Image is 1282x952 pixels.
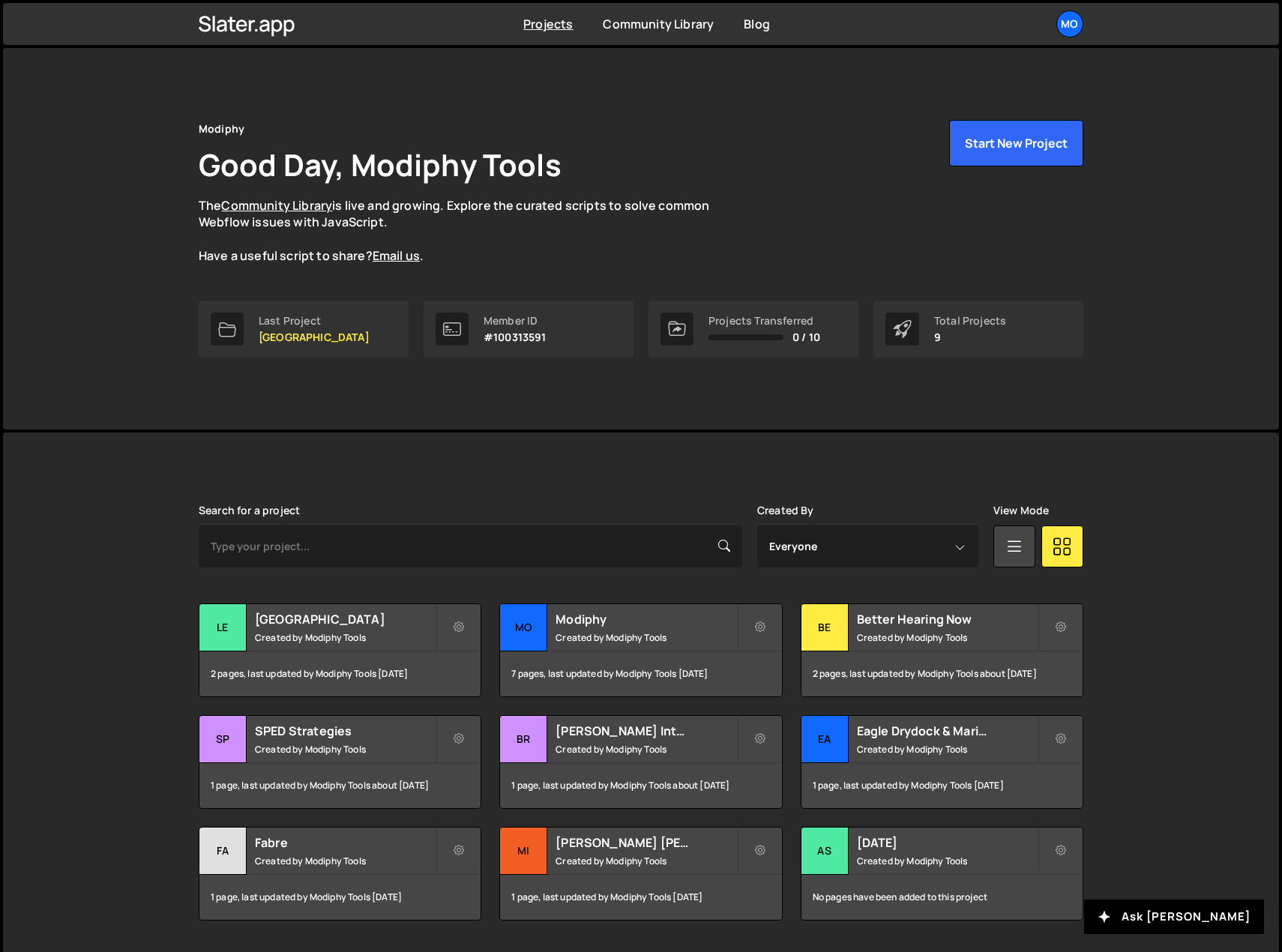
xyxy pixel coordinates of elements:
[199,604,247,651] div: Le
[259,331,370,343] p: [GEOGRAPHIC_DATA]
[857,855,1038,867] small: Created by Modiphy Tools
[801,604,849,651] div: Be
[556,834,736,851] h2: [PERSON_NAME] [PERSON_NAME]
[857,611,1038,627] h2: Better Hearing Now
[757,504,814,516] label: Created By
[199,763,481,808] div: 1 page, last updated by Modiphy Tools about [DATE]
[499,827,782,921] a: Mi [PERSON_NAME] [PERSON_NAME] Created by Modiphy Tools 1 page, last updated by Modiphy Tools [DATE]
[801,763,1083,808] div: 1 page, last updated by Modiphy Tools [DATE]
[259,315,370,327] div: Last Project
[373,247,420,264] a: Email us
[523,16,573,32] a: Projects
[949,120,1083,166] button: Start New Project
[199,715,481,809] a: SP SPED Strategies Created by Modiphy Tools 1 page, last updated by Modiphy Tools about [DATE]
[934,315,1006,327] div: Total Projects
[255,834,436,851] h2: Fabre
[255,611,436,627] h2: [GEOGRAPHIC_DATA]
[857,723,1038,739] h2: Eagle Drydock & Marine
[801,875,1083,920] div: No pages have been added to this project
[199,504,300,516] label: Search for a project
[255,855,436,867] small: Created by Modiphy Tools
[500,875,781,920] div: 1 page, last updated by Modiphy Tools [DATE]
[801,716,849,763] div: Ea
[934,331,1006,343] p: 9
[500,828,547,875] div: Mi
[556,631,736,644] small: Created by Modiphy Tools
[484,331,547,343] p: #100313591
[857,631,1038,644] small: Created by Modiphy Tools
[199,120,244,138] div: Modiphy
[199,525,742,567] input: Type your project...
[500,716,547,763] div: Br
[1084,900,1264,934] button: Ask [PERSON_NAME]
[255,723,436,739] h2: SPED Strategies
[199,197,738,265] p: The is live and growing. Explore the curated scripts to solve common Webflow issues with JavaScri...
[199,144,562,185] h1: Good Day, Modiphy Tools
[199,651,481,696] div: 2 pages, last updated by Modiphy Tools [DATE]
[500,763,781,808] div: 1 page, last updated by Modiphy Tools about [DATE]
[603,16,714,32] a: Community Library
[500,604,547,651] div: Mo
[199,827,481,921] a: Fa Fabre Created by Modiphy Tools 1 page, last updated by Modiphy Tools [DATE]
[556,611,736,627] h2: Modiphy
[556,743,736,756] small: Created by Modiphy Tools
[199,603,481,697] a: Le [GEOGRAPHIC_DATA] Created by Modiphy Tools 2 pages, last updated by Modiphy Tools [DATE]
[199,716,247,763] div: SP
[199,828,247,875] div: Fa
[801,827,1083,921] a: As [DATE] Created by Modiphy Tools No pages have been added to this project
[500,651,781,696] div: 7 pages, last updated by Modiphy Tools [DATE]
[708,315,820,327] div: Projects Transferred
[499,603,782,697] a: Mo Modiphy Created by Modiphy Tools 7 pages, last updated by Modiphy Tools [DATE]
[857,834,1038,851] h2: [DATE]
[801,828,849,875] div: As
[199,875,481,920] div: 1 page, last updated by Modiphy Tools [DATE]
[499,715,782,809] a: Br [PERSON_NAME] Interiors Created by Modiphy Tools 1 page, last updated by Modiphy Tools about [...
[484,315,547,327] div: Member ID
[801,651,1083,696] div: 2 pages, last updated by Modiphy Tools about [DATE]
[255,631,436,644] small: Created by Modiphy Tools
[255,743,436,756] small: Created by Modiphy Tools
[221,197,332,214] a: Community Library
[801,603,1083,697] a: Be Better Hearing Now Created by Modiphy Tools 2 pages, last updated by Modiphy Tools about [DATE]
[556,855,736,867] small: Created by Modiphy Tools
[1056,10,1083,37] a: Mo
[199,301,409,358] a: Last Project [GEOGRAPHIC_DATA]
[792,331,820,343] span: 0 / 10
[744,16,770,32] a: Blog
[801,715,1083,809] a: Ea Eagle Drydock & Marine Created by Modiphy Tools 1 page, last updated by Modiphy Tools [DATE]
[857,743,1038,756] small: Created by Modiphy Tools
[556,723,736,739] h2: [PERSON_NAME] Interiors
[993,504,1049,516] label: View Mode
